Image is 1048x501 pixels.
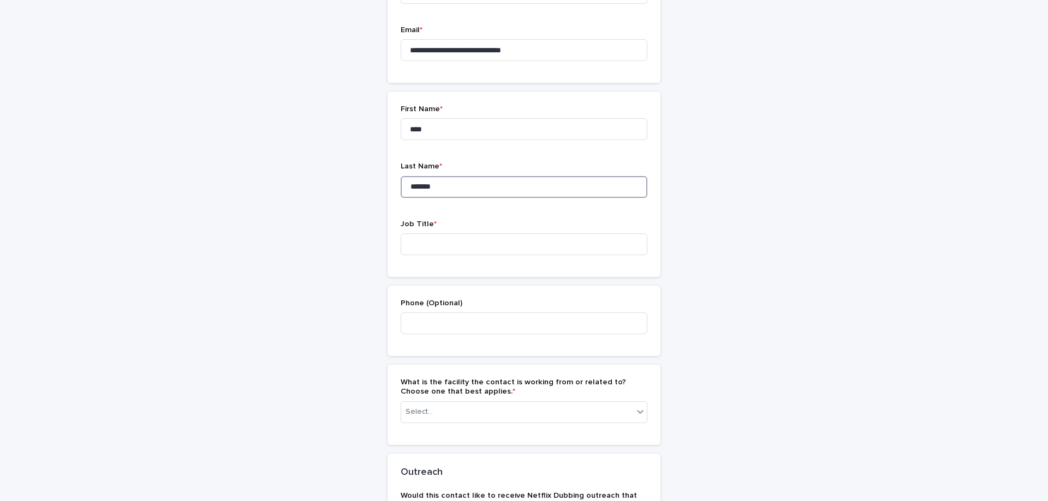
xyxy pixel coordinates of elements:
span: First Name [401,105,443,113]
div: Select... [406,406,433,418]
span: What is the facility the contact is working from or related to? Choose one that best applies. [401,378,626,395]
span: Job Title [401,220,437,228]
span: Email [401,26,422,34]
span: Last Name [401,162,442,170]
h2: Outreach [401,467,443,479]
span: Phone (Optional) [401,299,462,307]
